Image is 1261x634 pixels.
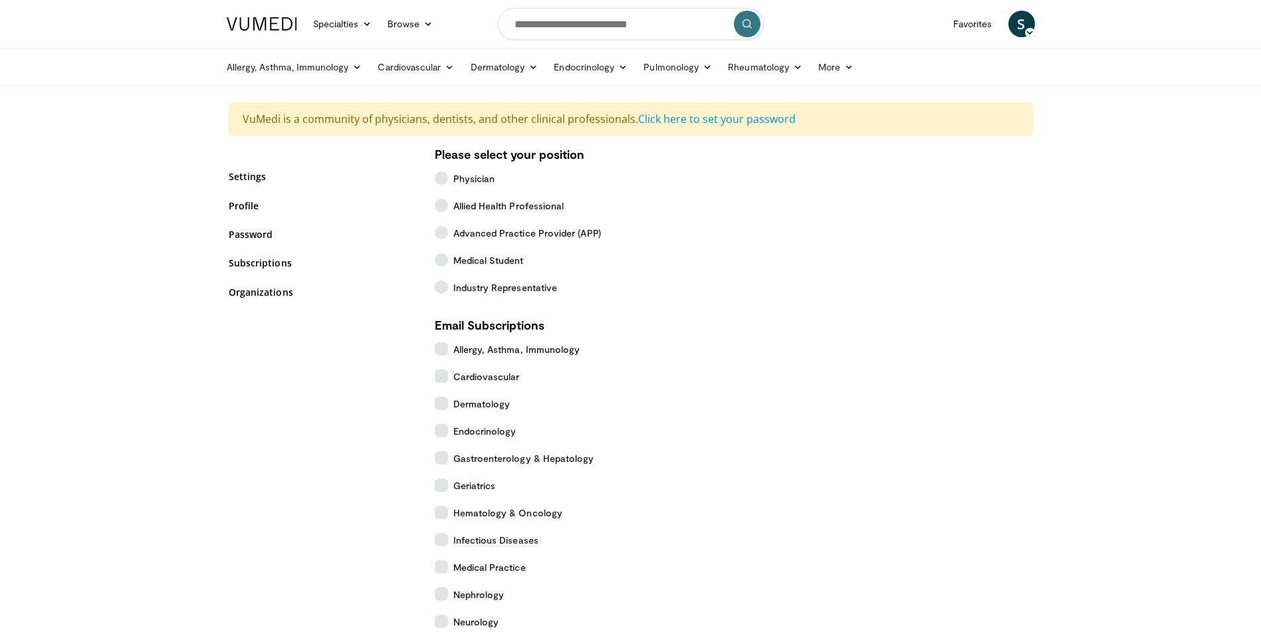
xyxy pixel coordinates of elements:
a: Settings [229,169,415,183]
a: Browse [380,11,441,37]
a: Organizations [229,285,415,299]
span: Endocrinology [453,424,516,438]
a: Favorites [945,11,1000,37]
span: Medical Student [453,253,524,267]
span: Physician [453,171,495,185]
strong: Please select your position [435,147,584,161]
a: More [810,54,861,80]
span: Infectious Diseases [453,533,538,547]
span: Hematology & Oncology [453,506,562,520]
a: Pulmonology [635,54,720,80]
span: Neurology [453,615,499,629]
span: Advanced Practice Provider (APP) [453,226,601,240]
div: VuMedi is a community of physicians, dentists, and other clinical professionals. [229,102,1033,136]
span: Dermatology [453,397,511,411]
a: Click here to set your password [638,112,796,126]
a: Rheumatology [720,54,810,80]
span: Geriatrics [453,478,496,492]
span: Cardiovascular [453,370,520,383]
a: Password [229,227,415,241]
a: Allergy, Asthma, Immunology [219,54,370,80]
input: Search topics, interventions [498,8,764,40]
span: Industry Representative [453,280,558,294]
span: Allergy, Asthma, Immunology [453,342,580,356]
span: Medical Practice [453,560,526,574]
span: Nephrology [453,587,505,601]
a: Subscriptions [229,256,415,270]
span: Allied Health Professional [453,199,564,213]
a: S [1008,11,1035,37]
span: Gastroenterology & Hepatology [453,451,594,465]
a: Endocrinology [546,54,635,80]
a: Specialties [305,11,380,37]
a: Profile [229,199,415,213]
a: Dermatology [463,54,546,80]
strong: Email Subscriptions [435,318,544,332]
img: VuMedi Logo [227,17,297,31]
a: Cardiovascular [370,54,462,80]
